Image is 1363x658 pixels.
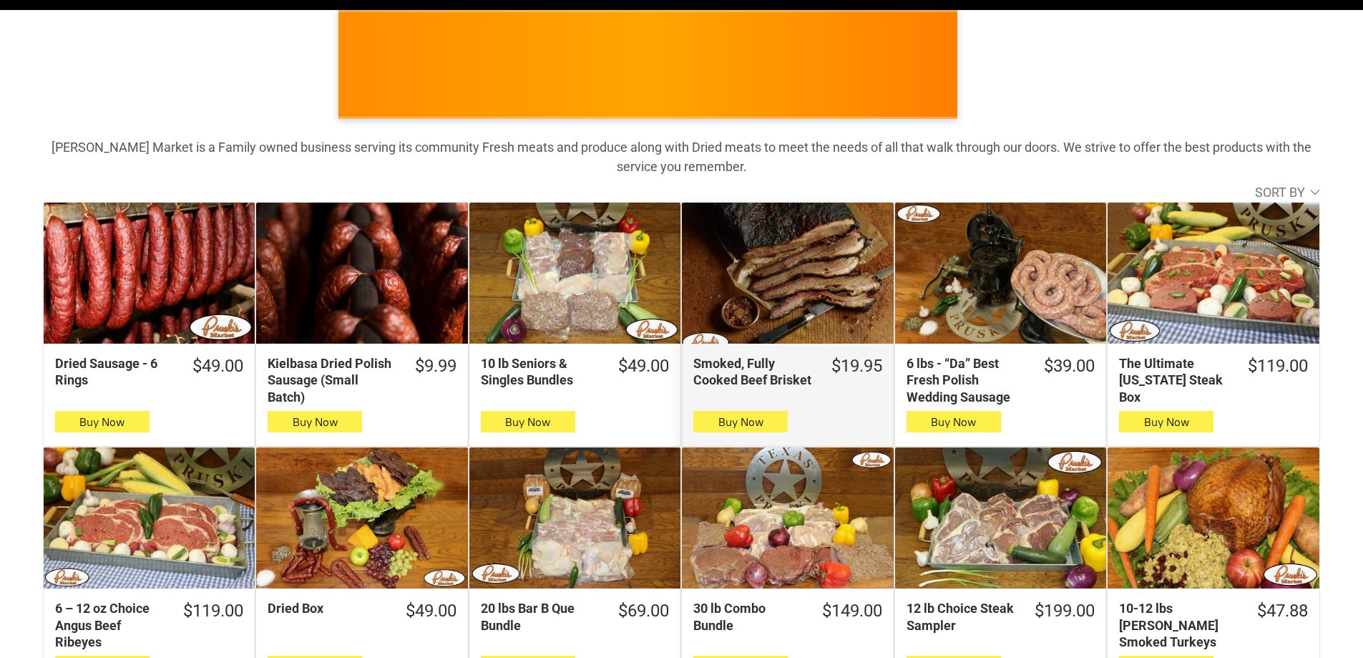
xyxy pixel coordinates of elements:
[907,355,1025,405] div: 6 lbs - “Da” Best Fresh Polish Wedding Sausage
[183,600,243,622] div: $119.00
[1144,415,1189,429] span: Buy Now
[268,411,362,432] button: Buy Now
[406,600,456,622] div: $49.00
[469,355,680,389] a: $49.0010 lb Seniors & Singles Bundles
[895,600,1106,634] a: $199.0012 lb Choice Steak Sampler
[415,355,456,377] div: $9.99
[895,355,1106,405] a: $39.006 lbs - “Da” Best Fresh Polish Wedding Sausage
[682,447,893,589] a: 30 lb Combo Bundle
[1119,600,1238,650] div: 10-12 lbs [PERSON_NAME] Smoked Turkeys
[718,415,763,429] span: Buy Now
[79,415,124,429] span: Buy Now
[44,447,255,589] a: 6 – 12 oz Choice Angus Beef Ribeyes
[1248,355,1308,377] div: $119.00
[1035,600,1095,622] div: $199.00
[693,600,803,634] div: 30 lb Combo Bundle
[682,355,893,389] a: $19.95Smoked, Fully Cooked Beef Brisket
[618,600,669,622] div: $69.00
[895,203,1106,344] a: 6 lbs - “Da” Best Fresh Polish Wedding Sausage
[822,600,882,622] div: $149.00
[682,600,893,634] a: $149.0030 lb Combo Bundle
[895,447,1106,589] a: 12 lb Choice Steak Sampler
[505,415,550,429] span: Buy Now
[55,600,165,650] div: 6 – 12 oz Choice Angus Beef Ribeyes
[268,600,386,616] div: Dried Box
[1119,411,1213,432] button: Buy Now
[931,415,976,429] span: Buy Now
[1108,355,1319,405] a: $119.00The Ultimate [US_STATE] Steak Box
[907,411,1001,432] button: Buy Now
[256,203,467,344] a: Kielbasa Dried Polish Sausage (Small Batch)
[481,355,600,389] div: 10 lb Seniors & Singles Bundles
[693,355,812,389] div: Smoked, Fully Cooked Beef Brisket
[682,203,893,344] a: Smoked, Fully Cooked Beef Brisket
[1119,355,1228,405] div: The Ultimate [US_STATE] Steak Box
[1257,600,1308,622] div: $47.88
[1108,203,1319,344] a: The Ultimate Texas Steak Box
[293,415,338,429] span: Buy Now
[831,355,882,377] div: $19.95
[481,600,600,634] div: 20 lbs Bar B Que Bundle
[1044,355,1095,377] div: $39.00
[481,411,575,432] button: Buy Now
[44,355,255,389] a: $49.00Dried Sausage - 6 Rings
[55,355,174,389] div: Dried Sausage - 6 Rings
[256,447,467,589] a: Dried Box
[1108,447,1319,589] a: 10-12 lbs Pruski&#39;s Smoked Turkeys
[947,74,1228,97] span: [PERSON_NAME] MARKET
[618,355,669,377] div: $49.00
[268,355,396,405] div: Kielbasa Dried Polish Sausage (Small Batch)
[1108,600,1319,650] a: $47.8810-12 lbs [PERSON_NAME] Smoked Turkeys
[469,600,680,634] a: $69.0020 lbs Bar B Que Bundle
[192,355,243,377] div: $49.00
[907,600,1016,634] div: 12 lb Choice Steak Sampler
[52,140,1311,174] strong: [PERSON_NAME] Market is a Family owned business serving its community Fresh meats and produce alo...
[256,355,467,405] a: $9.99Kielbasa Dried Polish Sausage (Small Batch)
[469,203,680,344] a: 10 lb Seniors &amp; Singles Bundles
[693,411,788,432] button: Buy Now
[256,600,467,622] a: $49.00Dried Box
[55,411,150,432] button: Buy Now
[44,600,255,650] a: $119.006 – 12 oz Choice Angus Beef Ribeyes
[469,447,680,589] a: 20 lbs Bar B Que Bundle
[44,203,255,344] a: Dried Sausage - 6 Rings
